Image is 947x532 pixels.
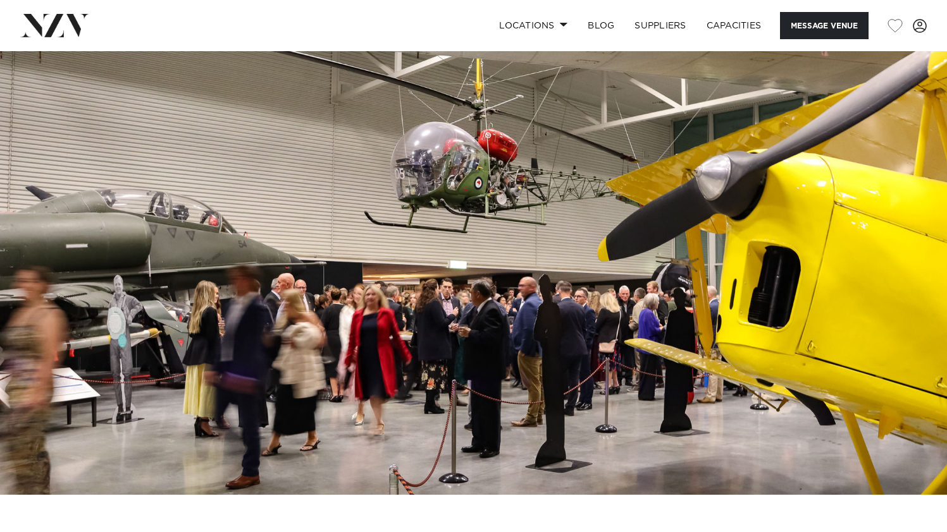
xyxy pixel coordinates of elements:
button: Message Venue [780,12,869,39]
a: Locations [489,12,578,39]
a: BLOG [578,12,624,39]
img: nzv-logo.png [20,14,89,37]
a: SUPPLIERS [624,12,696,39]
a: Capacities [696,12,772,39]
